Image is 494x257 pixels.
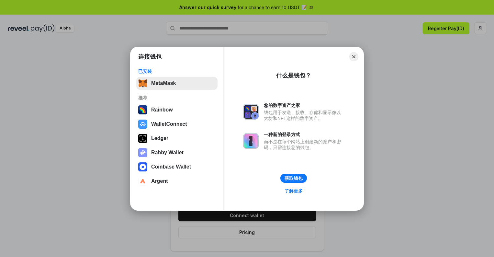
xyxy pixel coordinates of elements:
img: svg+xml,%3Csvg%20xmlns%3D%22http%3A%2F%2Fwww.w3.org%2F2000%2Fsvg%22%20fill%3D%22none%22%20viewBox... [138,148,147,157]
button: Rabby Wallet [136,146,218,159]
img: svg+xml,%3Csvg%20width%3D%2228%22%20height%3D%2228%22%20viewBox%3D%220%200%2028%2028%22%20fill%3D... [138,120,147,129]
div: Argent [151,178,168,184]
img: svg+xml,%3Csvg%20fill%3D%22none%22%20height%3D%2233%22%20viewBox%3D%220%200%2035%2033%22%20width%... [138,79,147,88]
img: svg+xml,%3Csvg%20width%3D%22120%22%20height%3D%22120%22%20viewBox%3D%220%200%20120%20120%22%20fil... [138,105,147,114]
img: svg+xml,%3Csvg%20xmlns%3D%22http%3A%2F%2Fwww.w3.org%2F2000%2Fsvg%22%20fill%3D%22none%22%20viewBox... [243,133,259,149]
h1: 连接钱包 [138,53,162,61]
button: Rainbow [136,103,218,116]
div: 一种新的登录方式 [264,132,344,137]
div: Rabby Wallet [151,150,184,156]
div: Coinbase Wallet [151,164,191,170]
img: svg+xml,%3Csvg%20width%3D%2228%22%20height%3D%2228%22%20viewBox%3D%220%200%2028%2028%22%20fill%3D... [138,162,147,171]
div: Rainbow [151,107,173,113]
div: 了解更多 [285,188,303,194]
div: 推荐 [138,95,216,101]
button: MetaMask [136,77,218,90]
div: Ledger [151,135,168,141]
div: 什么是钱包？ [276,72,311,79]
button: 获取钱包 [280,174,307,183]
div: MetaMask [151,80,176,86]
img: svg+xml,%3Csvg%20xmlns%3D%22http%3A%2F%2Fwww.w3.org%2F2000%2Fsvg%22%20fill%3D%22none%22%20viewBox... [243,104,259,120]
button: Argent [136,175,218,188]
button: Ledger [136,132,218,145]
a: 了解更多 [281,187,307,195]
img: svg+xml,%3Csvg%20xmlns%3D%22http%3A%2F%2Fwww.w3.org%2F2000%2Fsvg%22%20width%3D%2228%22%20height%3... [138,134,147,143]
button: Close [349,52,358,61]
img: svg+xml,%3Csvg%20width%3D%2228%22%20height%3D%2228%22%20viewBox%3D%220%200%2028%2028%22%20fill%3D... [138,177,147,186]
button: WalletConnect [136,118,218,131]
button: Coinbase Wallet [136,160,218,173]
div: 您的数字资产之家 [264,102,344,108]
div: 钱包用于发送、接收、存储和显示像以太坊和NFT这样的数字资产。 [264,110,344,121]
div: WalletConnect [151,121,187,127]
div: 而不是在每个网站上创建新的账户和密码，只需连接您的钱包。 [264,139,344,150]
div: 已安装 [138,68,216,74]
div: 获取钱包 [285,175,303,181]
